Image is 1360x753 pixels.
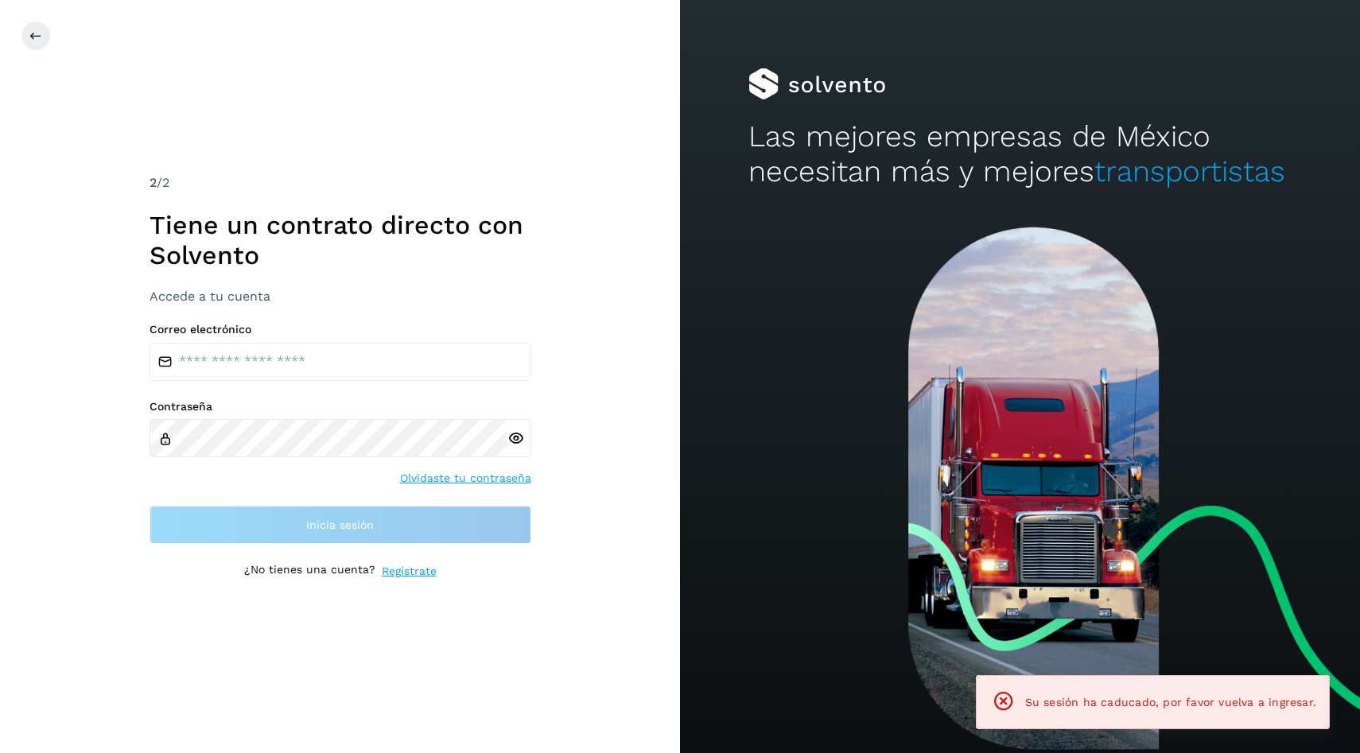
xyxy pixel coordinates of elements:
label: Correo electrónico [150,323,531,336]
button: Inicia sesión [150,506,531,544]
label: Contraseña [150,400,531,413]
a: Regístrate [382,563,437,580]
h2: Las mejores empresas de México necesitan más y mejores [748,119,1292,190]
span: 2 [150,175,157,190]
p: ¿No tienes una cuenta? [244,563,375,580]
a: Olvidaste tu contraseña [400,470,531,487]
h3: Accede a tu cuenta [150,289,531,304]
h1: Tiene un contrato directo con Solvento [150,210,531,271]
span: Inicia sesión [306,519,374,530]
span: transportistas [1094,154,1285,188]
span: Su sesión ha caducado, por favor vuelva a ingresar. [1025,696,1316,708]
div: /2 [150,173,531,192]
